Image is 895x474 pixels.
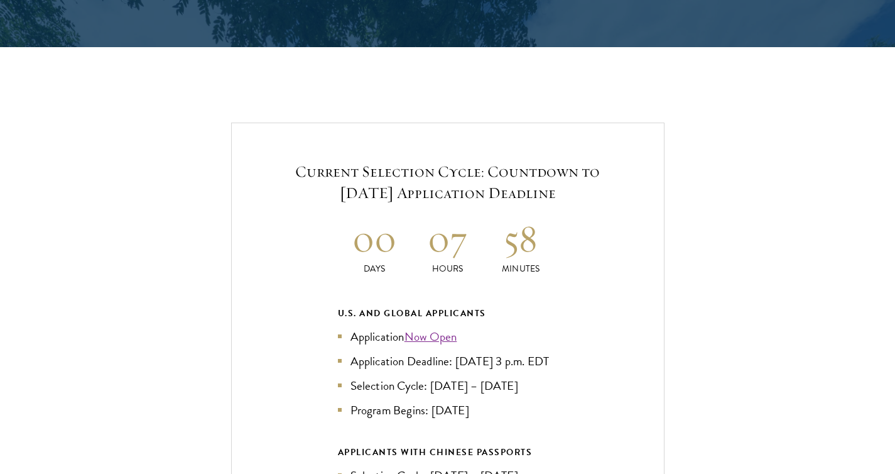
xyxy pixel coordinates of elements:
p: Minutes [484,262,558,275]
li: Selection Cycle: [DATE] – [DATE] [338,377,558,395]
li: Program Begins: [DATE] [338,401,558,419]
h2: 58 [484,215,558,262]
p: Days [338,262,411,275]
a: Now Open [404,328,457,346]
li: Application Deadline: [DATE] 3 p.m. EDT [338,352,558,370]
li: Application [338,328,558,346]
h5: Current Selection Cycle: Countdown to [DATE] Application Deadline [269,161,626,204]
h2: 07 [411,215,484,262]
div: U.S. and Global Applicants [338,306,558,321]
p: Hours [411,262,484,275]
div: APPLICANTS WITH CHINESE PASSPORTS [338,444,558,460]
h2: 00 [338,215,411,262]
